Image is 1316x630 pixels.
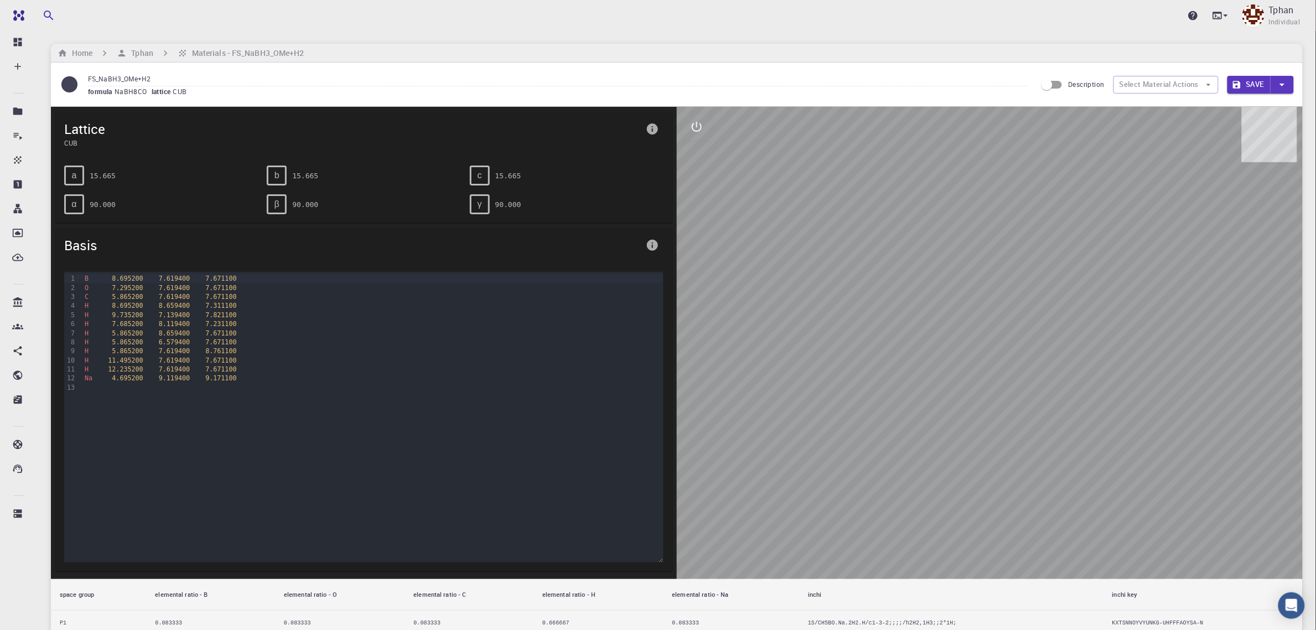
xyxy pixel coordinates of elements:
[205,320,236,328] span: 7.231100
[1069,80,1105,89] span: Description
[159,311,190,319] span: 7.139400
[495,195,521,214] pre: 90.000
[85,302,89,309] span: H
[292,195,318,214] pre: 90.000
[64,292,76,301] div: 3
[85,357,89,364] span: H
[173,87,191,96] span: CUB
[1278,592,1305,619] div: Open Intercom Messenger
[85,365,89,373] span: H
[51,579,146,611] th: space group
[159,275,190,282] span: 7.619400
[1242,4,1265,27] img: Tphan
[64,347,76,355] div: 9
[64,236,641,254] span: Basis
[112,284,143,292] span: 7.295200
[90,195,116,214] pre: 90.000
[478,171,482,180] span: c
[72,171,77,180] span: a
[64,274,76,283] div: 1
[64,338,76,347] div: 8
[159,284,190,292] span: 7.619400
[664,579,800,611] th: elemental ratio - Na
[159,293,190,301] span: 7.619400
[115,87,152,96] span: NaBH8CO
[159,347,190,355] span: 7.619400
[9,10,24,21] img: logo
[1269,3,1294,17] p: Tphan
[405,579,533,611] th: elemental ratio - C
[1103,579,1303,611] th: inchi key
[205,284,236,292] span: 7.671100
[159,365,190,373] span: 7.619400
[64,311,76,319] div: 5
[1269,17,1301,28] span: Individual
[205,293,236,301] span: 7.671100
[641,234,664,256] button: info
[205,338,236,346] span: 7.671100
[205,357,236,364] span: 7.671100
[205,365,236,373] span: 7.671100
[641,118,664,140] button: info
[159,357,190,364] span: 7.619400
[64,319,76,328] div: 6
[112,329,143,337] span: 5.865200
[85,374,92,382] span: Na
[292,166,318,185] pre: 15.665
[64,356,76,365] div: 10
[112,320,143,328] span: 7.685200
[205,329,236,337] span: 7.671100
[112,293,143,301] span: 5.865200
[495,166,521,185] pre: 15.665
[64,365,76,374] div: 11
[799,579,1103,611] th: inchi
[112,347,143,355] span: 5.865200
[71,199,76,209] span: α
[1227,76,1271,94] button: Save
[112,302,143,309] span: 8.695200
[205,374,236,382] span: 9.171100
[64,283,76,292] div: 2
[159,329,190,337] span: 8.659400
[90,166,116,185] pre: 15.665
[85,311,89,319] span: H
[85,320,89,328] span: H
[85,275,89,282] span: B
[205,347,236,355] span: 8.761100
[112,275,143,282] span: 8.695200
[68,47,92,59] h6: Home
[275,579,405,611] th: elemental ratio - O
[152,87,173,96] span: lattice
[188,47,304,59] h6: Materials - FS_NaBH3_OMe+H2
[64,374,76,383] div: 12
[274,199,279,209] span: β
[205,275,236,282] span: 7.671100
[112,311,143,319] span: 9.735200
[205,311,236,319] span: 7.821100
[274,171,279,180] span: b
[159,338,190,346] span: 6.579400
[112,338,143,346] span: 5.865200
[205,302,236,309] span: 7.311100
[85,338,89,346] span: H
[64,301,76,310] div: 4
[108,357,143,364] span: 11.495200
[88,87,115,96] span: formula
[1113,76,1219,94] button: Select Material Actions
[85,347,89,355] span: H
[112,374,143,382] span: 4.695200
[159,374,190,382] span: 9.119400
[85,329,89,337] span: H
[146,579,275,611] th: elemental ratio - B
[64,120,641,138] span: Lattice
[64,138,641,148] span: CUB
[108,365,143,373] span: 12.235200
[159,320,190,328] span: 8.119400
[24,8,55,18] span: Hỗ trợ
[64,329,76,338] div: 7
[55,47,307,59] nav: breadcrumb
[85,293,89,301] span: C
[533,579,663,611] th: elemental ratio - H
[127,47,153,59] h6: Tphan
[159,302,190,309] span: 8.659400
